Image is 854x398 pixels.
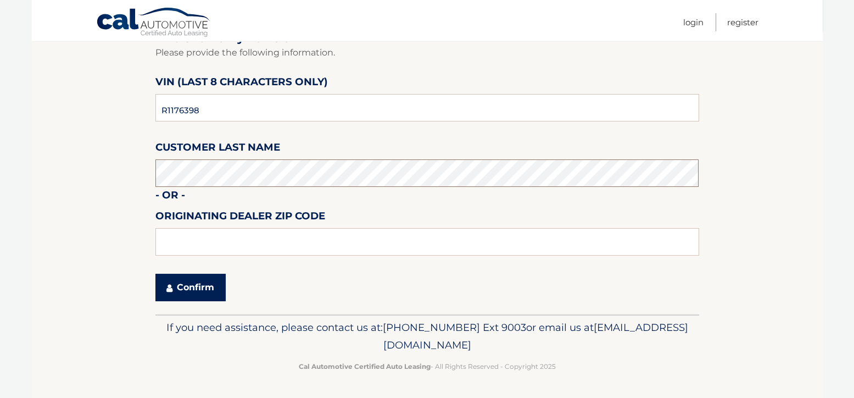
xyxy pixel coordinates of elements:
label: Originating Dealer Zip Code [155,208,325,228]
a: Login [683,13,704,31]
button: Confirm [155,274,226,301]
label: Customer Last Name [155,139,280,159]
span: [PHONE_NUMBER] Ext 9003 [383,321,526,334]
p: Please provide the following information. [155,45,699,60]
a: Cal Automotive [96,7,211,39]
label: VIN (last 8 characters only) [155,74,328,94]
p: - All Rights Reserved - Copyright 2025 [163,361,692,372]
p: If you need assistance, please contact us at: or email us at [163,319,692,354]
strong: Cal Automotive Certified Auto Leasing [299,362,431,371]
label: - or - [155,187,185,207]
a: Register [727,13,758,31]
